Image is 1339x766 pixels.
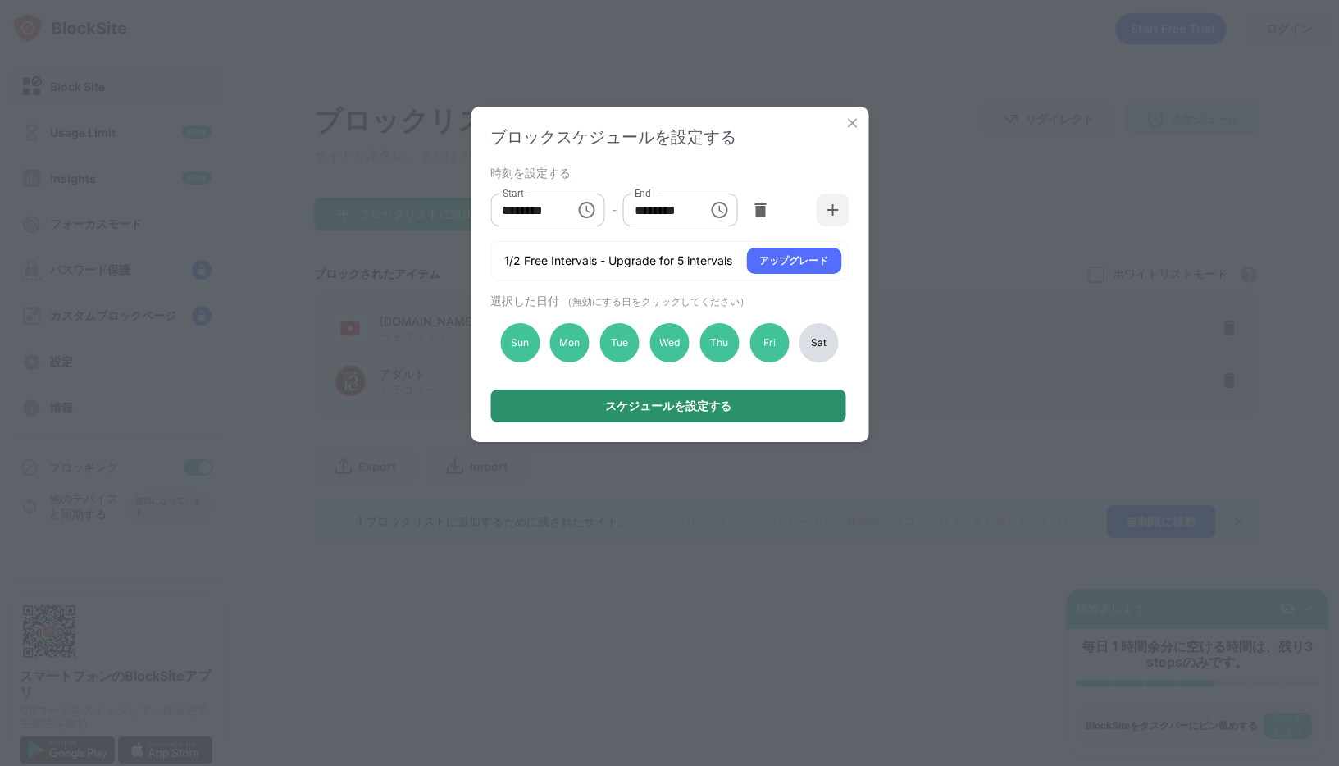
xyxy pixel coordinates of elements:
[799,323,839,362] div: Sat
[704,194,736,226] button: Choose time, selected time is 9:00 PM
[605,399,731,413] div: スケジュールを設定する
[562,295,749,308] span: （無効にする日をクリックしてください）
[490,126,849,148] div: ブロックスケジュールを設定する
[649,323,689,362] div: Wed
[504,253,732,269] div: 1/2 Free Intervals - Upgrade for 5 intervals
[612,201,617,219] div: -
[600,323,640,362] div: Tue
[759,253,828,269] div: アップグレード
[635,186,652,200] label: End
[550,323,590,362] div: Mon
[844,115,860,131] img: x-button.svg
[502,186,523,200] label: Start
[490,294,845,309] div: 選択した日付
[490,166,845,179] div: 時刻を設定する
[500,323,540,362] div: Sun
[699,323,739,362] div: Thu
[749,323,789,362] div: Fri
[571,194,603,226] button: Choose time, selected time is 9:00 AM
